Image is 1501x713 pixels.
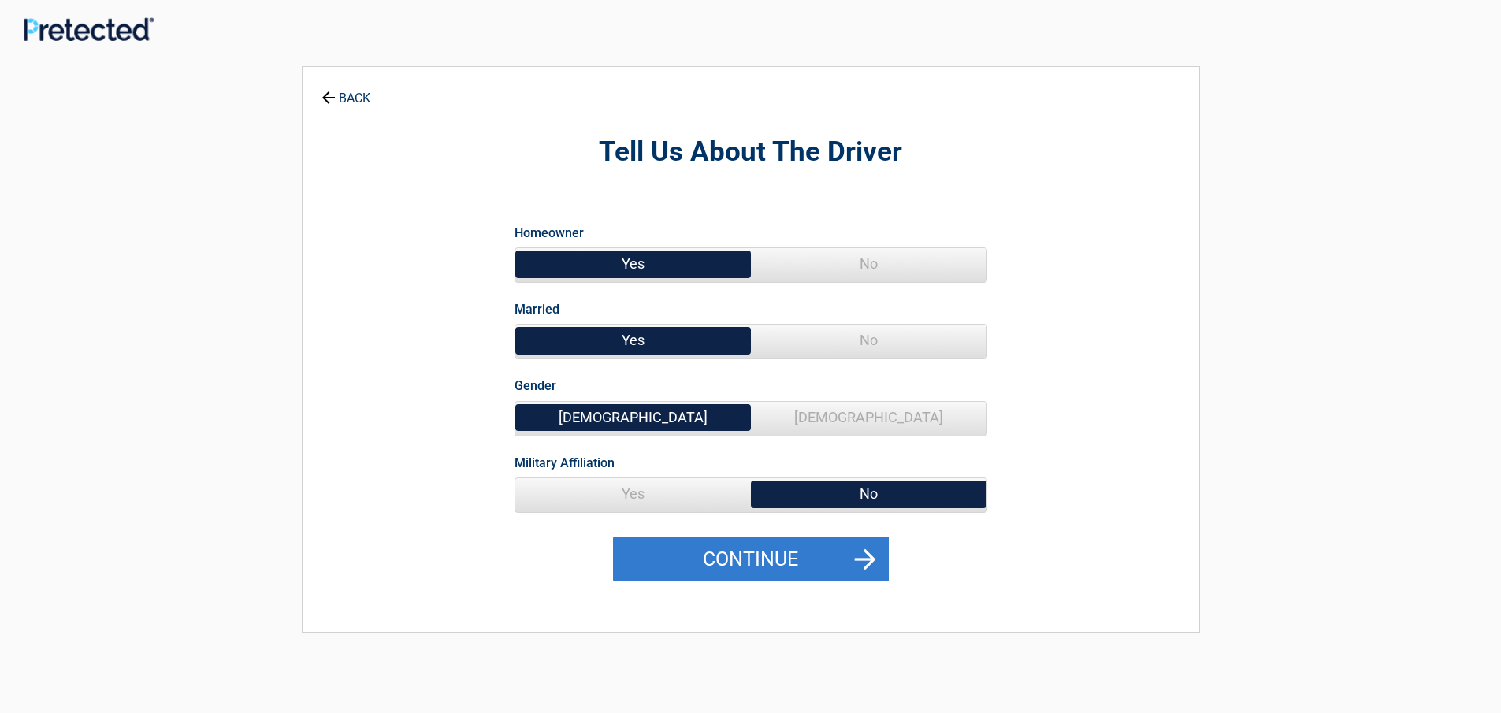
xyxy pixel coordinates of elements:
[24,17,154,41] img: Main Logo
[515,478,751,510] span: Yes
[515,325,751,356] span: Yes
[751,325,986,356] span: No
[515,402,751,433] span: [DEMOGRAPHIC_DATA]
[515,375,556,396] label: Gender
[515,222,584,243] label: Homeowner
[515,299,559,320] label: Married
[515,248,751,280] span: Yes
[751,478,986,510] span: No
[613,537,889,582] button: Continue
[751,248,986,280] span: No
[751,402,986,433] span: [DEMOGRAPHIC_DATA]
[389,134,1113,171] h2: Tell Us About The Driver
[318,77,373,105] a: BACK
[515,452,615,473] label: Military Affiliation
